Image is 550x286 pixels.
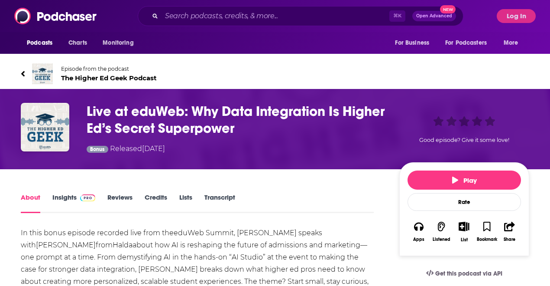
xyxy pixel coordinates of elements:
[455,222,473,231] button: Show More Button
[419,263,509,284] a: Get this podcast via API
[477,237,497,242] div: Bookmark
[90,147,104,152] span: Bonus
[174,229,234,237] a: eduWeb Summit
[445,37,487,49] span: For Podcasters
[416,14,452,18] span: Open Advanced
[395,37,429,49] span: For Business
[461,237,468,243] div: List
[21,193,40,213] a: About
[21,35,64,51] button: open menu
[440,35,499,51] button: open menu
[440,5,456,13] span: New
[453,216,476,248] div: Show More ButtonList
[389,10,405,22] span: ⌘ K
[138,6,463,26] div: Search podcasts, credits, & more...
[504,37,518,49] span: More
[21,63,529,84] a: The Higher Ed Geek PodcastEpisode from the podcastThe Higher Ed Geek Podcast
[204,193,235,213] a: Transcript
[80,194,95,201] img: Podchaser Pro
[103,37,133,49] span: Monitoring
[452,176,477,184] span: Play
[87,144,165,155] div: Released [DATE]
[389,35,440,51] button: open menu
[63,35,92,51] a: Charts
[413,237,424,242] div: Apps
[162,9,389,23] input: Search podcasts, credits, & more...
[498,35,529,51] button: open menu
[61,66,157,72] span: Episode from the podcast
[504,237,515,242] div: Share
[435,270,502,277] span: Get this podcast via API
[32,63,53,84] img: The Higher Ed Geek Podcast
[97,35,145,51] button: open menu
[433,237,450,242] div: Listened
[52,193,95,213] a: InsightsPodchaser Pro
[408,171,521,190] button: Play
[412,11,456,21] button: Open AdvancedNew
[145,193,167,213] a: Credits
[179,193,192,213] a: Lists
[21,103,69,151] img: Live at eduWeb: Why Data Integration Is Higher Ed’s Secret Superpower
[68,37,87,49] span: Charts
[408,193,521,211] div: Rate
[113,241,133,249] a: Halda
[87,103,385,137] h1: Live at eduWeb: Why Data Integration Is Higher Ed’s Secret Superpower
[430,216,453,248] button: Listened
[476,216,498,248] button: Bookmark
[498,216,521,248] button: Share
[61,74,157,82] span: The Higher Ed Geek Podcast
[419,137,509,143] span: Good episode? Give it some love!
[497,9,536,23] button: Log In
[14,8,97,24] img: Podchaser - Follow, Share and Rate Podcasts
[27,37,52,49] span: Podcasts
[107,193,133,213] a: Reviews
[36,241,96,249] a: [PERSON_NAME]
[408,216,430,248] button: Apps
